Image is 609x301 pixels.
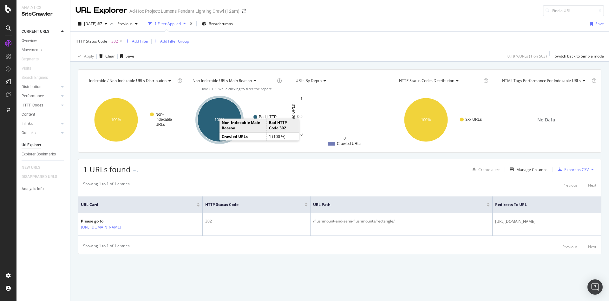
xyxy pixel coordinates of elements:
button: [DATE] #7 [75,19,110,29]
span: Hold CTRL while clicking to filter the report. [200,86,272,91]
div: Analysis Info [22,186,44,192]
div: Open Intercom Messenger [587,279,603,295]
a: Segments [22,56,45,63]
button: Add Filter Group [152,38,189,45]
div: arrow-right-arrow-left [242,9,246,13]
div: SiteCrawler [22,10,65,18]
div: CURRENT URLS [22,28,49,35]
text: 100% [214,118,224,122]
div: times [188,21,194,27]
a: [URL][DOMAIN_NAME] [81,224,121,230]
text: 100% [421,118,431,122]
div: Overview [22,38,37,44]
text: 0.5 [298,114,303,119]
div: Distribution [22,84,42,90]
div: Previous [562,244,578,250]
text: Non- [155,112,164,117]
span: [URL][DOMAIN_NAME] [495,218,535,225]
button: Add Filter [123,38,149,45]
span: 1 URLs found [83,164,131,174]
div: Analytics [22,5,65,10]
a: DISAPPEARED URLS [22,174,63,180]
span: HTTP Status Code [75,38,107,44]
button: Clear [97,51,115,61]
div: Ad-Hoc Project: Lumens Pendant Lighting Crawl (12am) [129,8,239,14]
text: 0 [301,132,303,137]
svg: A chart. [290,92,390,147]
button: Manage Columns [507,166,547,173]
span: Previous [115,21,133,26]
text: 1 [301,97,303,101]
div: Next [588,244,596,250]
div: Url Explorer [22,142,41,148]
td: Non-Indexable Main Reason [219,119,266,132]
div: Showing 1 to 1 of 1 entries [83,243,130,251]
input: Find a URL [543,5,604,16]
svg: A chart. [187,92,287,147]
button: Export as CSV [555,164,589,174]
div: DISAPPEARED URLS [22,174,57,180]
a: Inlinks [22,120,59,127]
h4: HTML Tags Performance for Indexable URLs [501,76,590,86]
div: Movements [22,47,42,53]
button: Breadcrumbs [199,19,235,29]
a: Distribution [22,84,59,90]
text: Bad HTTP [259,115,277,119]
span: URL Card [81,202,195,208]
div: Performance [22,93,44,99]
div: NEW URLS [22,164,40,171]
span: URLs by Depth [296,78,322,83]
button: Create alert [470,164,500,174]
div: Please go to [81,218,135,224]
div: Inlinks [22,120,33,127]
div: A chart. [83,92,183,147]
button: Save [587,19,604,29]
button: Next [588,181,596,189]
span: 302 [111,37,118,46]
div: Outlinks [22,130,36,136]
a: Performance [22,93,59,99]
a: Search Engines [22,74,54,81]
div: Save [126,53,134,59]
div: Manage Columns [516,167,547,172]
div: 0.19 % URLs ( 1 on 503 ) [507,53,547,59]
div: Switch back to Simple mode [555,53,604,59]
a: HTTP Codes [22,102,59,109]
div: /flushmount-and-semi-flushmounts/rectangle/ [313,218,490,224]
text: Crawled URLs [337,141,361,146]
td: Crawled URLs [219,133,266,141]
button: Save [118,51,134,61]
div: Explorer Bookmarks [22,151,56,158]
text: URLs [155,122,165,127]
div: Previous [562,182,578,188]
span: URL Path [313,202,477,208]
button: Previous [562,243,578,251]
a: Movements [22,47,66,53]
button: Apply [75,51,94,61]
a: NEW URLS [22,164,47,171]
a: Content [22,111,66,118]
div: - [137,168,138,174]
img: Equal [133,170,136,172]
span: 2025 Aug. 29th #7 [84,21,102,26]
div: Visits [22,65,31,72]
span: HTTP Status Code [205,202,295,208]
a: Url Explorer [22,142,66,148]
a: CURRENT URLS [22,28,59,35]
div: HTTP Codes [22,102,43,109]
div: 1 Filter Applied [154,21,181,26]
button: Previous [562,181,578,189]
text: Crawled URLs [291,104,296,129]
svg: A chart. [393,92,493,147]
h4: Indexable / Non-Indexable URLs Distribution [88,76,176,86]
span: No Data [537,117,555,123]
h4: HTTP Status Codes Distribution [398,76,482,86]
span: Indexable / Non-Indexable URLs distribution [89,78,167,83]
div: URL Explorer [75,5,127,16]
h4: Non-Indexable URLs Main Reason [191,76,276,86]
div: Save [595,21,604,26]
a: Explorer Bookmarks [22,151,66,158]
div: Export as CSV [564,167,589,172]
